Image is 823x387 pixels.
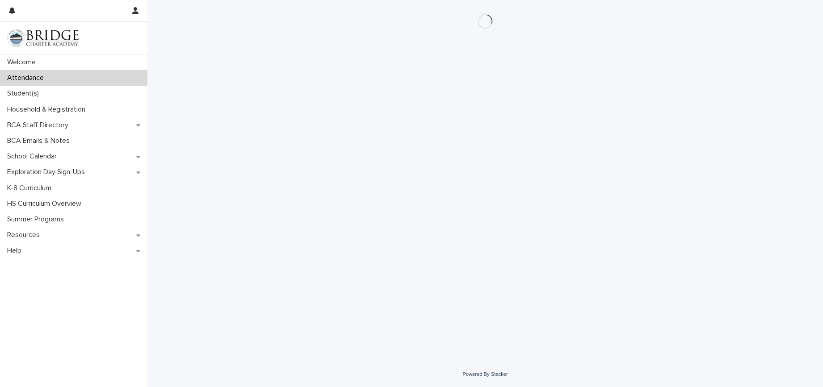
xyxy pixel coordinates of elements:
p: K-8 Curriculum [4,184,59,192]
p: School Calendar [4,152,64,161]
p: Household & Registration [4,105,92,114]
p: Resources [4,231,47,239]
p: Attendance [4,74,51,82]
p: Welcome [4,58,43,67]
p: BCA Staff Directory [4,121,76,129]
img: V1C1m3IdTEidaUdm9Hs0 [7,29,79,47]
p: Help [4,246,29,255]
p: HS Curriculum Overview [4,200,88,208]
p: Summer Programs [4,215,71,224]
p: Student(s) [4,89,46,98]
p: Exploration Day Sign-Ups [4,168,92,176]
a: Powered By Stacker [462,371,508,377]
p: BCA Emails & Notes [4,137,77,145]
